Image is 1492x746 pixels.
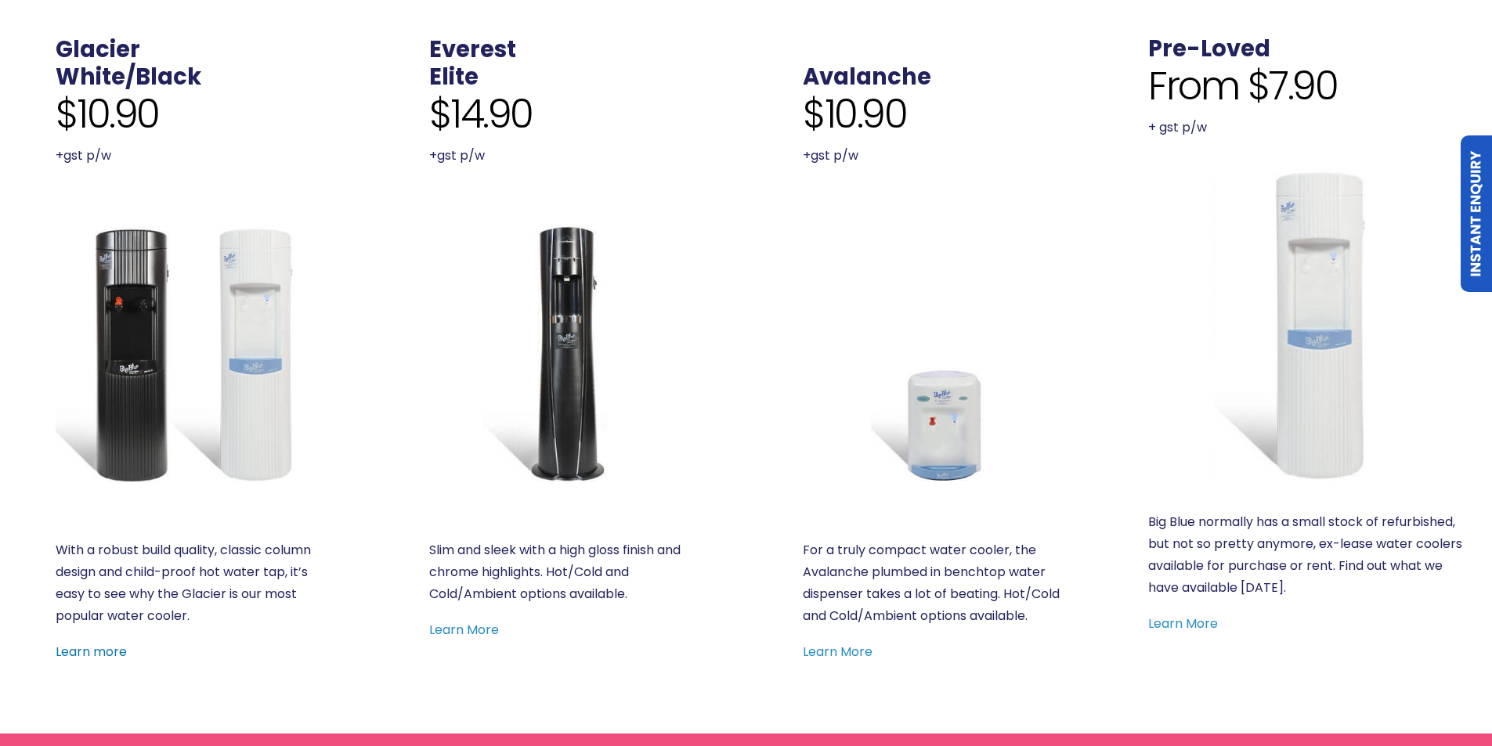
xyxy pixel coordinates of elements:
span: $10.90 [56,91,159,138]
a: Everest Elite [429,223,689,483]
a: Everest [429,34,516,65]
p: With a robust build quality, classic column design and child-proof hot water tap, it’s easy to se... [56,539,316,627]
a: Glacier White or Black [56,223,316,483]
p: +gst p/w [803,145,1063,167]
a: Avalanche [803,223,1063,483]
p: +gst p/w [429,145,689,167]
p: For a truly compact water cooler, the Avalanche plumbed in benchtop water dispenser takes a lot o... [803,539,1063,627]
a: Learn More [1148,614,1218,632]
a: Learn More [803,643,872,661]
span: . [803,34,809,65]
a: Learn more [56,643,127,661]
a: Instant Enquiry [1461,135,1492,292]
span: From $7.90 [1148,63,1337,110]
a: Refurbished [1148,167,1465,483]
a: Avalanche [803,61,931,92]
span: $14.90 [429,91,533,138]
span: . [1148,5,1154,37]
a: White/Black [56,61,201,92]
a: Glacier [56,34,140,65]
p: +gst p/w [56,145,316,167]
span: $10.90 [803,91,906,138]
p: Big Blue normally has a small stock of refurbished, but not so pretty anymore, ex-lease water coo... [1148,511,1465,599]
p: + gst p/w [1148,117,1465,139]
p: Slim and sleek with a high gloss finish and chrome highlights. Hot/Cold and Cold/Ambient options ... [429,539,689,605]
iframe: Chatbot [1389,643,1470,724]
a: Elite [429,61,479,92]
a: Pre-Loved [1148,33,1270,64]
a: Learn More [429,621,499,639]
